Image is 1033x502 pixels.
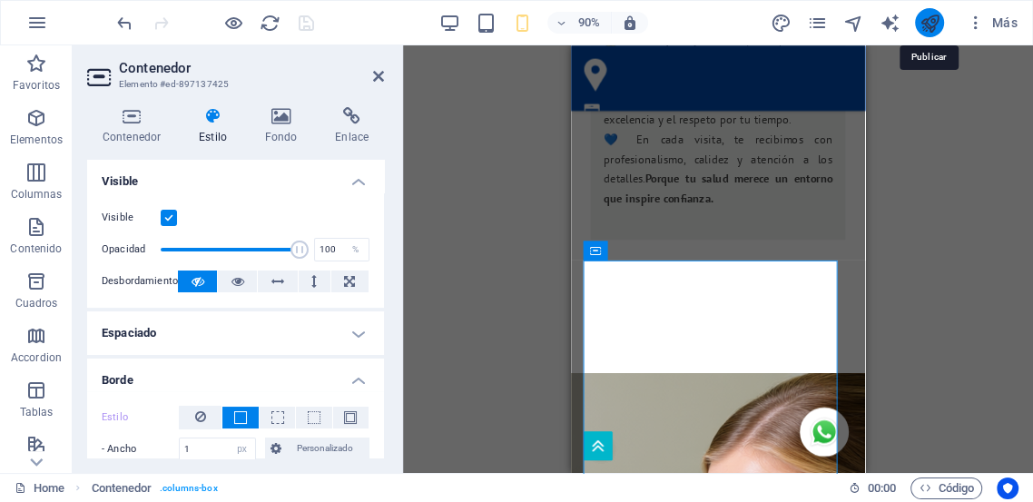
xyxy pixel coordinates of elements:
button: Usercentrics [997,477,1018,499]
h3: Elemento #ed-897137425 [119,76,348,93]
button: text_generator [879,12,900,34]
label: Visible [102,207,161,229]
button: Más [959,8,1025,37]
p: Cuadros [15,296,58,310]
button: Código [910,477,982,499]
button: 90% [547,12,612,34]
div: % [343,239,369,261]
span: : [881,481,883,495]
span: Haz clic para seleccionar y doble clic para editar [92,477,152,499]
h4: Estilo [183,107,250,145]
button: undo [113,12,135,34]
label: - Ancho [102,438,179,460]
i: Navegador [843,13,864,34]
h2: Contenedor [119,60,384,76]
i: Diseño (Ctrl+Alt+Y) [771,13,792,34]
h4: Espaciado [87,311,384,355]
p: Tablas [20,405,54,419]
button: reload [259,12,280,34]
i: Deshacer: Cambiar texto (Ctrl+Z) [114,13,135,34]
button: pages [806,12,828,34]
h4: Visible [87,160,384,192]
span: 00 00 [868,477,896,499]
i: Al redimensionar, ajustar el nivel de zoom automáticamente para ajustarse al dispositivo elegido. [622,15,638,31]
h6: Tiempo de la sesión [849,477,897,499]
h4: Borde [87,359,384,391]
p: Elementos [10,133,63,147]
label: Opacidad [102,244,161,254]
button: Personalizado [265,438,370,459]
span: . columns-box [160,477,218,499]
p: Favoritos [13,78,60,93]
button: publish [915,8,944,37]
h6: 90% [575,12,604,34]
span: Código [919,477,974,499]
i: AI Writer [880,13,900,34]
p: Contenido [10,241,62,256]
h4: Fondo [250,107,320,145]
a: Home [15,477,64,499]
h4: Enlace [320,107,384,145]
nav: breadcrumb [92,477,218,499]
p: Columnas [11,187,63,202]
h4: Contenedor [87,107,183,145]
span: Personalizado [287,438,365,459]
label: Desbordamiento [102,271,178,292]
label: Estilo [102,407,179,428]
button: design [770,12,792,34]
button: navigator [842,12,864,34]
span: Más [966,14,1018,32]
i: Volver a cargar página [260,13,280,34]
i: Páginas (Ctrl+Alt+S) [807,13,828,34]
p: Accordion [11,350,62,365]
